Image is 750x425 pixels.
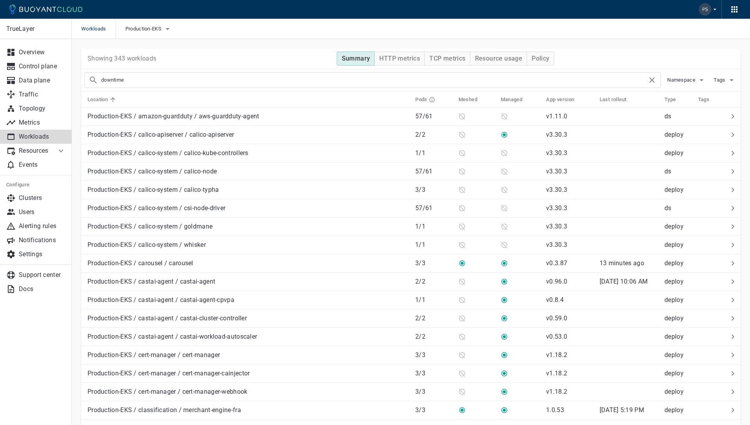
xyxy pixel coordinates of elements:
p: Topology [19,105,66,112]
p: Production-EKS / amazon-guardduty / aws-guardduty-agent [87,112,259,120]
p: deploy [664,351,691,359]
p: Resources [19,147,50,155]
p: v0.96.0 [546,278,567,285]
h4: HTTP metrics [379,55,420,62]
span: Namespace [667,77,697,83]
p: deploy [664,241,691,249]
p: v0.53.0 [546,333,567,340]
p: Production-EKS / carousel / carousel [87,259,193,267]
button: Tags [712,74,737,86]
p: deploy [664,278,691,286]
p: Production-EKS / calico-system / calico-kube-controllers [87,149,248,157]
p: Production-EKS / castai-agent / castai-cluster-controller [87,314,247,322]
p: deploy [664,259,691,267]
button: Resource usage [470,52,527,66]
p: v3.30.3 [546,149,567,157]
img: Patrik Singer [699,3,711,16]
p: Production-EKS / cert-manager / cert-manager-webhook [87,388,248,396]
p: 1 / 1 [415,223,452,230]
p: 3 / 3 [415,351,452,359]
p: TrueLayer [6,25,65,33]
svg: Running pods in current release / Expected pods [429,96,435,103]
h5: Configure [6,182,66,188]
p: Traffic [19,91,66,98]
p: Production-EKS / castai-agent / castai-workload-autoscaler [87,333,257,341]
p: deploy [664,131,691,139]
p: 3 / 3 [415,186,452,194]
span: Type [664,96,686,103]
h5: Type [664,96,676,103]
p: Production-EKS / cert-manager / cert-manager [87,351,220,359]
p: Workloads [19,133,66,141]
h5: Meshed [459,96,477,103]
input: Search [101,75,647,86]
p: deploy [664,406,691,414]
p: Events [19,161,66,169]
p: 3 / 3 [415,406,452,414]
span: Fri, 19 Sep 2025 10:06:09 BST / Fri, 19 Sep 2025 09:06:09 UTC [600,278,648,285]
p: Production-EKS / castai-agent / castai-agent [87,278,215,286]
p: Production-EKS / calico-system / csi-node-driver [87,204,225,212]
p: Production-EKS / calico-system / calico-typha [87,186,219,194]
p: v0.8.4 [546,296,564,304]
span: Pods [415,96,445,103]
p: Production-EKS / classification / merchant-engine-fra [87,406,241,414]
p: 57 / 61 [415,112,452,120]
p: v3.30.3 [546,204,567,212]
p: Notifications [19,236,66,244]
p: deploy [664,149,691,157]
p: deploy [664,296,691,304]
h5: Pods [415,96,427,103]
button: Summary [337,52,375,66]
relative-time: 19 Sept 2025, 10:06 BST [600,278,648,285]
p: Settings [19,250,66,258]
p: v1.11.0 [546,112,567,120]
p: Production-EKS / calico-apiserver / calico-apiserver [87,131,234,139]
p: 2 / 2 [415,131,452,139]
h5: Managed [501,96,523,103]
button: Policy [527,52,554,66]
p: v3.30.3 [546,168,567,175]
p: v3.30.3 [546,131,567,138]
p: 2 / 2 [415,278,452,286]
p: ds [664,204,691,212]
h4: Resource usage [475,55,523,62]
p: v0.59.0 [546,314,567,322]
p: deploy [664,370,691,377]
p: 1 / 1 [415,241,452,249]
p: Showing 343 workloads [87,55,156,62]
relative-time: 18 Sept 2025, 17:19 BST [600,406,644,414]
p: v3.30.3 [546,241,567,248]
p: deploy [664,388,691,396]
h4: Summary [342,55,370,62]
span: Location [87,96,118,103]
p: Production-EKS / cert-manager / cert-manager-cainjector [87,370,250,377]
p: 57 / 61 [415,168,452,175]
p: Control plane [19,62,66,70]
h5: Location [87,96,108,103]
p: deploy [664,223,691,230]
relative-time: 13 minutes ago [600,259,644,267]
span: App version [546,96,584,103]
span: Fri, 19 Sep 2025 10:26:58 BST / Fri, 19 Sep 2025 09:26:58 UTC [600,259,644,267]
h5: Tags [698,96,710,103]
span: Last rollout [600,96,637,103]
span: Thu, 18 Sep 2025 17:19:31 BST / Thu, 18 Sep 2025 16:19:31 UTC [600,406,644,414]
p: Production-EKS / calico-system / calico-node [87,168,217,175]
h5: Last rollout [600,96,627,103]
p: 3 / 3 [415,388,452,396]
span: Meshed [459,96,487,103]
p: ds [664,168,691,175]
p: v0.3.87 [546,259,567,267]
p: 1.0.53 [546,406,564,414]
p: deploy [664,333,691,341]
p: Docs [19,285,66,293]
p: 2 / 2 [415,333,452,341]
p: v1.18.2 [546,351,567,359]
button: TCP metrics [424,52,470,66]
p: deploy [664,186,691,194]
p: v3.30.3 [546,223,567,230]
p: Alerting rules [19,222,66,230]
p: ds [664,112,691,120]
p: v1.18.2 [546,388,567,395]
